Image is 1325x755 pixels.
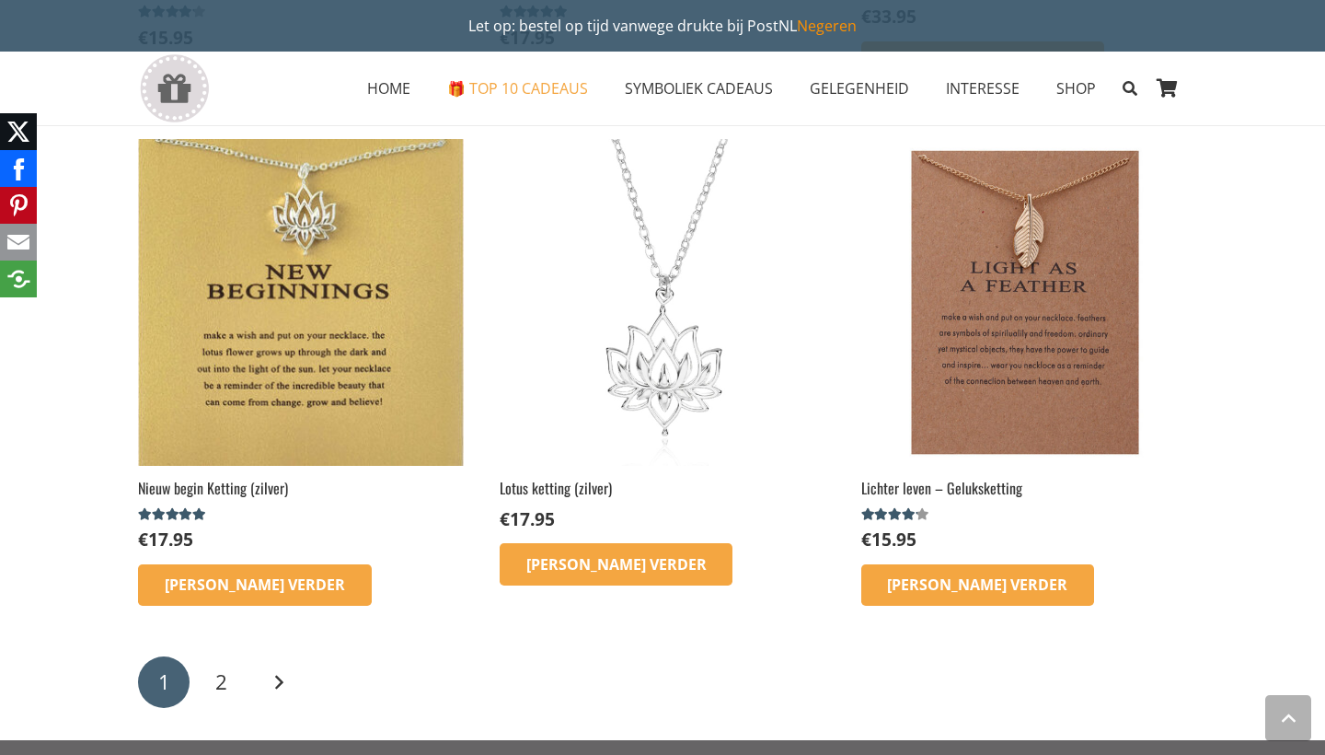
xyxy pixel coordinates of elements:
[138,656,190,708] span: Pagina 1
[1114,65,1146,111] a: Zoeken
[195,656,247,708] a: Pagina 2
[500,139,825,531] a: Lotus ketting (zilver) €17.95
[429,65,606,111] a: 🎁 TOP 10 CADEAUS🎁 TOP 10 CADEAUS Menu
[1146,52,1187,125] a: Winkelwagen
[500,478,825,498] h2: Lotus ketting (zilver)
[367,78,410,99] span: HOME
[138,139,464,552] a: Nieuw begin Ketting (zilver)Gewaardeerd 5.00 uit 5 €17.95
[138,527,193,552] bdi: 17.95
[861,527,871,552] span: €
[927,65,1038,111] a: INTERESSEINTERESSE Menu
[138,527,148,552] span: €
[138,139,464,465] img: Nieuw begin ketting lotusbloem op wenskaartje met speciale betekenis voor kracht geluk en een nie...
[861,478,1187,498] h2: Lichter leven – Geluksketting
[797,16,857,36] a: Negeren
[138,564,372,607] a: Lees meer over “Nieuw begin Ketting (zilver)”
[447,78,588,99] span: 🎁 TOP 10 CADEAUS
[138,653,1187,710] nav: Berichten paginering
[138,478,464,498] h2: Nieuw begin Ketting (zilver)
[861,139,1187,465] img: Veer ketting voor vrijheid bestellen op inspirerendwinkelen.nl
[500,506,555,531] bdi: 17.95
[349,65,429,111] a: HOMEHOME Menu
[606,65,791,111] a: SYMBOLIEK CADEAUSSYMBOLIEK CADEAUS Menu
[861,139,1187,552] a: Lichter leven – GelukskettingGewaardeerd 4.00 uit 5 €15.95
[861,564,1095,607] a: Lees meer over “Lichter leven - Geluksketting”
[215,668,227,696] span: 2
[946,78,1020,99] span: INTERESSE
[500,543,733,586] a: Lees meer over “Lotus ketting (zilver)”
[861,527,916,552] bdi: 15.95
[500,139,825,465] img: Nieuw begin ketting nieuwe start cadeau geluk sterkte wensen zilveren ketting op wenskaartje
[158,668,170,696] span: 1
[500,506,510,531] span: €
[791,65,927,111] a: GELEGENHEIDGELEGENHEID Menu
[1265,695,1311,741] a: Terug naar top
[810,78,909,99] span: GELEGENHEID
[1056,78,1096,99] span: SHOP
[861,507,932,522] div: Gewaardeerd 4.00 uit 5
[138,507,209,522] span: Gewaardeerd uit 5
[861,507,917,522] span: Gewaardeerd uit 5
[253,656,305,708] a: Volgende
[625,78,773,99] span: SYMBOLIEK CADEAUS
[1038,65,1114,111] a: SHOPSHOP Menu
[138,54,211,123] a: gift-box-icon-grey-inspirerendwinkelen
[138,507,209,522] div: Gewaardeerd 5.00 uit 5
